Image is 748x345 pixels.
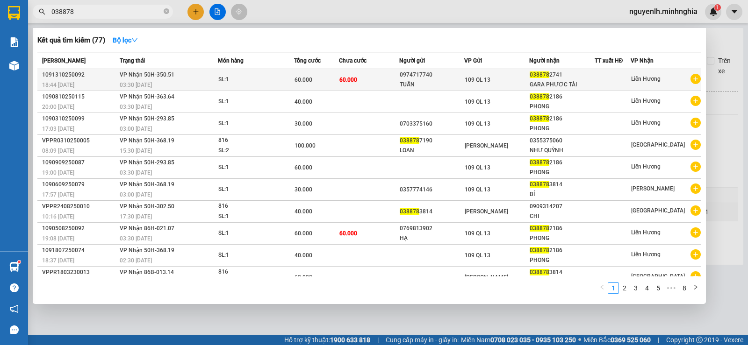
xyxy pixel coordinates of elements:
[530,255,594,265] div: PHONG
[164,8,169,14] span: close-circle
[400,80,464,90] div: TUẤN
[295,208,312,215] span: 40.000
[631,120,661,126] span: Liên Hương
[120,115,174,122] span: VP Nhận 50H-293.85
[400,185,464,195] div: 0357774146
[218,146,288,156] div: SL: 2
[295,274,312,281] span: 60.000
[631,229,661,236] span: Liên Hương
[631,273,685,280] span: [GEOGRAPHIC_DATA]
[120,82,152,88] span: 03:30 [DATE]
[641,282,653,294] li: 4
[465,252,490,259] span: 109 QL 13
[39,8,45,15] span: search
[42,57,86,64] span: [PERSON_NAME]
[465,186,490,193] span: 109 QL 13
[120,93,174,100] span: VP Nhận 50H-363.64
[530,92,594,102] div: 2186
[113,36,138,44] strong: Bộ lọc
[120,191,152,198] span: 03:00 [DATE]
[295,77,312,83] span: 60.000
[10,325,19,334] span: message
[690,140,701,150] span: plus-circle
[10,304,19,313] span: notification
[690,249,701,260] span: plus-circle
[218,228,288,239] div: SL: 1
[120,126,152,132] span: 03:00 [DATE]
[218,267,288,277] div: 816
[530,115,549,122] span: 038878
[530,268,594,277] div: 3814
[42,268,117,277] div: VPPR1803230013
[42,136,117,146] div: VPPR0310250005
[530,190,594,199] div: BÍ
[465,208,508,215] span: [PERSON_NAME]
[120,181,174,188] span: VP Nhận 50H-368.19
[631,57,654,64] span: VP Nhận
[690,96,701,106] span: plus-circle
[42,148,74,154] span: 08:09 [DATE]
[465,77,490,83] span: 109 QL 13
[530,180,594,190] div: 3814
[218,162,288,173] div: SL: 1
[530,158,594,168] div: 2186
[465,230,490,237] span: 109 QL 13
[120,203,174,210] span: VP Nhận 50H-302.50
[42,257,74,264] span: 18:37 [DATE]
[42,191,74,198] span: 17:57 [DATE]
[42,82,74,88] span: 18:44 [DATE]
[120,57,145,64] span: Trạng thái
[465,164,490,171] span: 109 QL 13
[530,71,549,78] span: 038878
[42,70,117,80] div: 1091310250092
[530,168,594,177] div: PHONG
[642,283,652,293] a: 4
[400,119,464,129] div: 0703375160
[530,225,549,232] span: 038878
[631,283,641,293] a: 3
[465,142,508,149] span: [PERSON_NAME]
[9,262,19,272] img: warehouse-icon
[120,225,174,232] span: VP Nhận 86H-021.07
[597,282,608,294] button: left
[295,230,312,237] span: 60.000
[690,282,701,294] li: Next Page
[631,185,675,192] span: [PERSON_NAME]
[400,70,464,80] div: 0974717740
[42,92,117,102] div: 1090810250115
[295,186,312,193] span: 30.000
[693,284,698,290] span: right
[690,205,701,216] span: plus-circle
[295,164,312,171] span: 60.000
[42,180,117,190] div: 1090609250079
[530,247,549,253] span: 038878
[653,283,663,293] a: 5
[631,163,661,170] span: Liên Hương
[120,169,152,176] span: 03:30 [DATE]
[120,71,174,78] span: VP Nhận 50H-350.51
[10,283,19,292] span: question-circle
[399,57,425,64] span: Người gửi
[631,141,685,148] span: [GEOGRAPHIC_DATA]
[131,37,138,43] span: down
[530,70,594,80] div: 2741
[679,283,690,293] a: 8
[619,282,630,294] li: 2
[690,118,701,128] span: plus-circle
[42,158,117,168] div: 1090909250087
[9,37,19,47] img: solution-icon
[42,224,117,233] div: 1090508250092
[120,257,152,264] span: 02:30 [DATE]
[120,159,174,166] span: VP Nhận 50H-293.85
[295,120,312,127] span: 30.000
[664,282,679,294] li: Next 5 Pages
[42,235,74,242] span: 19:08 [DATE]
[295,252,312,259] span: 40.000
[608,282,619,294] li: 1
[105,33,145,48] button: Bộ lọcdown
[339,77,357,83] span: 60.000
[42,126,74,132] span: 17:03 [DATE]
[120,235,152,242] span: 03:30 [DATE]
[690,271,701,282] span: plus-circle
[530,246,594,255] div: 2186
